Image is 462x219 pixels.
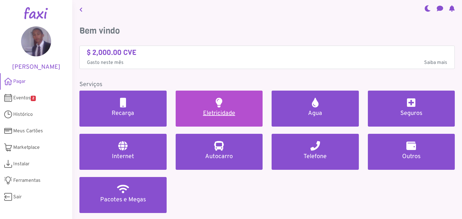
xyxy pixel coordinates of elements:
h5: Recarga [87,110,159,117]
h5: Serviços [79,81,455,88]
h5: [PERSON_NAME] [9,64,63,71]
h5: Telefone [279,153,352,160]
h5: Agua [279,110,352,117]
span: Sair [13,193,22,201]
h5: Eletricidade [183,110,256,117]
h5: Internet [87,153,159,160]
a: Agua [272,91,359,127]
a: Recarga [79,91,167,127]
span: Ferramentas [13,177,41,184]
a: Outros [368,134,455,170]
h5: Seguros [375,110,448,117]
a: Internet [79,134,167,170]
span: Saiba mais [424,59,447,66]
p: Gasto neste mês [87,59,447,66]
a: $ 2,000.00 CVE Gasto neste mêsSaiba mais [87,48,447,67]
h4: $ 2,000.00 CVE [87,48,447,57]
h5: Pacotes e Megas [87,196,159,203]
a: [PERSON_NAME] [9,26,63,71]
h5: Autocarro [183,153,256,160]
span: Meus Cartões [13,127,43,135]
a: Seguros [368,91,455,127]
h3: Bem vindo [79,26,455,36]
span: 2 [31,96,36,101]
h5: Outros [375,153,448,160]
span: Histórico [13,111,33,118]
span: Eventos [13,94,36,102]
a: Telefone [272,134,359,170]
a: Autocarro [176,134,263,170]
a: Eletricidade [176,91,263,127]
span: Marketplace [13,144,40,151]
a: Pacotes e Megas [79,177,167,213]
span: Pagar [13,78,26,85]
span: Instalar [13,160,29,168]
